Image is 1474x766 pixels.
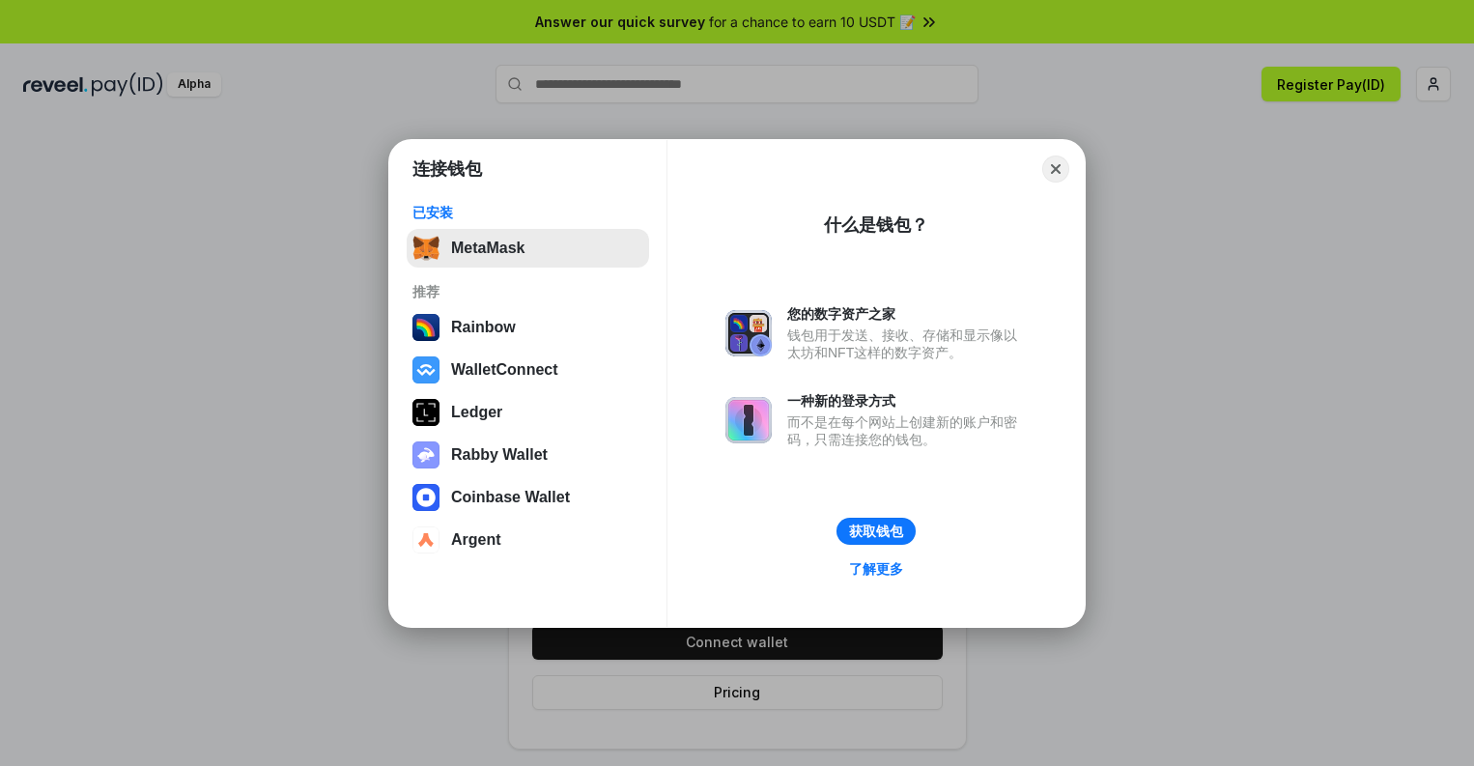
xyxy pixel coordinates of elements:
img: svg+xml,%3Csvg%20width%3D%22120%22%20height%3D%22120%22%20viewBox%3D%220%200%20120%20120%22%20fil... [412,314,439,341]
button: MetaMask [407,229,649,268]
button: Ledger [407,393,649,432]
button: Close [1042,156,1069,183]
a: 了解更多 [837,556,915,582]
button: WalletConnect [407,351,649,389]
img: svg+xml,%3Csvg%20width%3D%2228%22%20height%3D%2228%22%20viewBox%3D%220%200%2028%2028%22%20fill%3D... [412,356,439,383]
div: 什么是钱包？ [824,213,928,237]
div: MetaMask [451,240,524,257]
div: 推荐 [412,283,643,300]
img: svg+xml,%3Csvg%20xmlns%3D%22http%3A%2F%2Fwww.w3.org%2F2000%2Fsvg%22%20fill%3D%22none%22%20viewBox... [412,441,439,468]
div: Argent [451,531,501,549]
div: Rabby Wallet [451,446,548,464]
div: 了解更多 [849,560,903,578]
button: Coinbase Wallet [407,478,649,517]
div: 而不是在每个网站上创建新的账户和密码，只需连接您的钱包。 [787,413,1027,448]
button: Argent [407,521,649,559]
button: 获取钱包 [836,518,916,545]
div: 已安装 [412,204,643,221]
img: svg+xml,%3Csvg%20fill%3D%22none%22%20height%3D%2233%22%20viewBox%3D%220%200%2035%2033%22%20width%... [412,235,439,262]
img: svg+xml,%3Csvg%20width%3D%2228%22%20height%3D%2228%22%20viewBox%3D%220%200%2028%2028%22%20fill%3D... [412,526,439,553]
div: 获取钱包 [849,523,903,540]
img: svg+xml,%3Csvg%20xmlns%3D%22http%3A%2F%2Fwww.w3.org%2F2000%2Fsvg%22%20fill%3D%22none%22%20viewBox... [725,310,772,356]
img: svg+xml,%3Csvg%20xmlns%3D%22http%3A%2F%2Fwww.w3.org%2F2000%2Fsvg%22%20width%3D%2228%22%20height%3... [412,399,439,426]
h1: 连接钱包 [412,157,482,181]
div: Ledger [451,404,502,421]
button: Rainbow [407,308,649,347]
div: 钱包用于发送、接收、存储和显示像以太坊和NFT这样的数字资产。 [787,326,1027,361]
div: WalletConnect [451,361,558,379]
button: Rabby Wallet [407,436,649,474]
div: Rainbow [451,319,516,336]
img: svg+xml,%3Csvg%20width%3D%2228%22%20height%3D%2228%22%20viewBox%3D%220%200%2028%2028%22%20fill%3D... [412,484,439,511]
div: 一种新的登录方式 [787,392,1027,410]
img: svg+xml,%3Csvg%20xmlns%3D%22http%3A%2F%2Fwww.w3.org%2F2000%2Fsvg%22%20fill%3D%22none%22%20viewBox... [725,397,772,443]
div: Coinbase Wallet [451,489,570,506]
div: 您的数字资产之家 [787,305,1027,323]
